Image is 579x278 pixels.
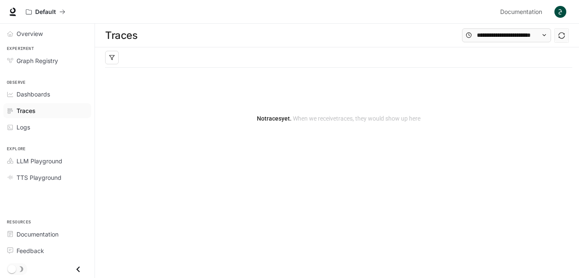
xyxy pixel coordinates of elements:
span: Feedback [17,246,44,255]
button: All workspaces [22,3,69,20]
button: User avatar [552,3,569,20]
article: No traces yet. [257,114,420,123]
span: Dark mode toggle [8,264,16,273]
span: sync [558,32,565,39]
a: Dashboards [3,87,91,102]
span: Dashboards [17,90,50,99]
span: TTS Playground [17,173,61,182]
span: Documentation [17,230,58,239]
a: Overview [3,26,91,41]
a: Feedback [3,243,91,258]
h1: Traces [105,27,137,44]
a: Traces [3,103,91,118]
p: Default [35,8,56,16]
a: TTS Playground [3,170,91,185]
span: Graph Registry [17,56,58,65]
span: Documentation [500,7,542,17]
a: Documentation [3,227,91,242]
a: Logs [3,120,91,135]
span: LLM Playground [17,157,62,165]
span: When we receive traces , they would show up here [292,115,420,122]
span: Traces [17,106,36,115]
a: Graph Registry [3,53,91,68]
a: LLM Playground [3,154,91,168]
a: Documentation [497,3,548,20]
span: Logs [17,123,30,132]
span: Overview [17,29,43,38]
button: Close drawer [69,261,88,278]
img: User avatar [554,6,566,18]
